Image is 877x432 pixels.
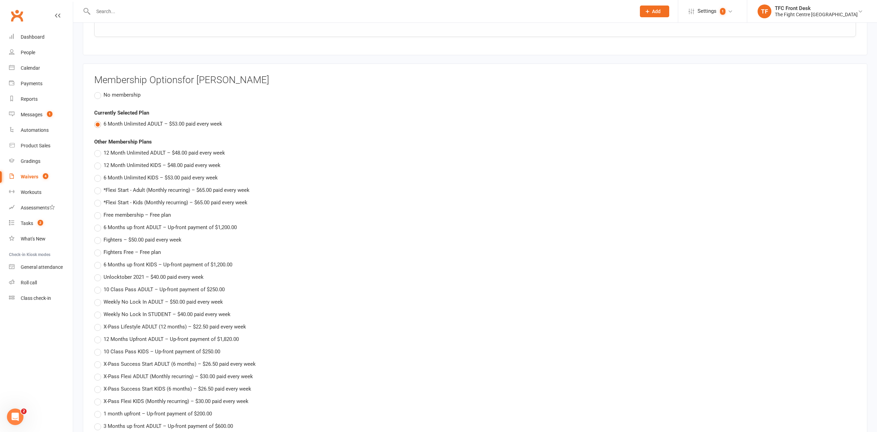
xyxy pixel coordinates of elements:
[47,111,52,117] span: 1
[104,211,171,218] span: Free membership – Free plan
[182,74,269,86] span: for [PERSON_NAME]
[21,127,49,133] div: Automations
[94,110,149,116] strong: Currently Selected Plan
[9,138,73,154] a: Product Sales
[9,107,73,122] a: Messages 1
[21,50,35,55] div: People
[698,3,717,19] span: Settings
[9,91,73,107] a: Reports
[9,76,73,91] a: Payments
[21,112,42,117] div: Messages
[21,205,55,210] div: Assessments
[104,422,233,429] span: 3 Months up front ADULT – Up-front payment of $600.00
[9,291,73,306] a: Class kiosk mode
[21,65,40,71] div: Calendar
[104,360,256,367] span: X-Pass Success Start ADULT (6 months) – $26.50 paid every week
[21,189,41,195] div: Workouts
[104,335,239,342] span: 12 Months Upfront ADULT – Up-front payment of $1,820.00
[8,7,26,24] a: Clubworx
[9,154,73,169] a: Gradings
[9,275,73,291] a: Roll call
[104,91,140,98] span: No membership
[9,122,73,138] a: Automations
[104,310,231,317] span: Weekly No Lock In STUDENT – $40.00 paid every week
[104,120,222,127] span: 6 Month Unlimited ADULT – $53.00 paid every week
[21,174,38,179] div: Waivers
[104,372,253,380] span: X-Pass Flexi ADULT (Monthly recurring) – $30.00 paid every week
[104,323,246,330] span: X-Pass Lifestyle ADULT (12 months) – $22.50 paid every week
[43,173,48,179] span: 4
[104,285,225,293] span: 10 Class Pass ADULT – Up-front payment of $250.00
[9,259,73,275] a: General attendance kiosk mode
[21,143,50,148] div: Product Sales
[640,6,669,17] button: Add
[104,347,220,355] span: 10 Class Pass KIDS – Up-front payment of $250.00
[21,96,38,102] div: Reports
[104,161,221,168] span: 12 Month Unlimited KIDS – $48.00 paid every week
[21,236,46,242] div: What's New
[38,220,43,226] span: 2
[21,264,63,270] div: General attendance
[720,8,725,15] span: 1
[21,220,33,226] div: Tasks
[91,7,631,16] input: Search...
[775,11,858,18] div: The Fight Centre [GEOGRAPHIC_DATA]
[104,174,218,181] span: 6 Month Unlimited KIDS – $53.00 paid every week
[7,409,23,425] iframe: Intercom live chat
[9,29,73,45] a: Dashboard
[9,185,73,200] a: Workouts
[21,81,42,86] div: Payments
[21,158,40,164] div: Gradings
[21,295,51,301] div: Class check-in
[104,397,249,404] span: X-Pass Flexi KIDS (Monthly recurring) – $30.00 paid every week
[652,9,661,14] span: Add
[758,4,771,18] div: TF
[9,200,73,216] a: Assessments
[104,298,223,305] span: Weekly No Lock In ADULT – $50.00 paid every week
[104,385,251,392] span: X-Pass Success Start KIDS (6 months) – $26.50 paid every week
[104,223,237,230] span: 6 Months up front ADULT – Up-front payment of $1,200.00
[9,231,73,247] a: What's New
[21,280,37,285] div: Roll call
[9,216,73,231] a: Tasks 2
[775,5,858,11] div: TFC Front Desk
[104,248,161,255] span: Fighters Free – Free plan
[9,45,73,60] a: People
[104,149,225,156] span: 12 Month Unlimited ADULT – $48.00 paid every week
[94,139,152,145] strong: Other Membership Plans
[104,236,182,243] span: Fighters – $50.00 paid every week
[104,198,247,206] span: *Flexi Start - Kids (Monthly recurring) – $65.00 paid every week
[104,273,204,280] span: Unlocktober 2021 – $40.00 paid every week
[9,169,73,185] a: Waivers 4
[94,75,856,86] h3: Membership Options
[21,34,45,40] div: Dashboard
[9,60,73,76] a: Calendar
[21,409,27,414] span: 2
[104,261,232,268] span: 6 Months up front KIDS – Up-front payment of $1,200.00
[104,186,250,193] span: *Flexi Start - Adult (Monthly recurring) – $65.00 paid every week
[104,410,212,417] span: 1 month upfront – Up-front payment of $200.00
